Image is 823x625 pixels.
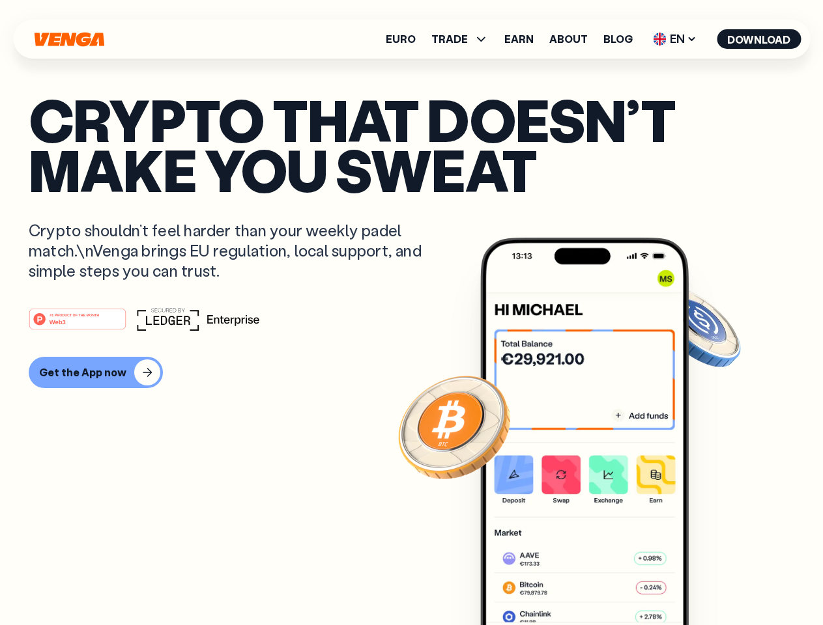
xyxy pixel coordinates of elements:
img: USDC coin [650,280,744,374]
span: EN [648,29,701,49]
a: About [549,34,588,44]
button: Get the App now [29,357,163,388]
svg: Home [33,32,106,47]
img: flag-uk [653,33,666,46]
a: Blog [603,34,633,44]
tspan: #1 PRODUCT OF THE MONTH [50,312,99,316]
a: Get the App now [29,357,794,388]
div: Get the App now [39,366,126,379]
p: Crypto shouldn’t feel harder than your weekly padel match.\nVenga brings EU regulation, local sup... [29,220,440,281]
span: TRADE [431,34,468,44]
tspan: Web3 [50,318,66,325]
span: TRADE [431,31,489,47]
button: Download [717,29,801,49]
p: Crypto that doesn’t make you sweat [29,94,794,194]
a: Euro [386,34,416,44]
a: Earn [504,34,534,44]
img: Bitcoin [396,368,513,485]
a: #1 PRODUCT OF THE MONTHWeb3 [29,316,126,333]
